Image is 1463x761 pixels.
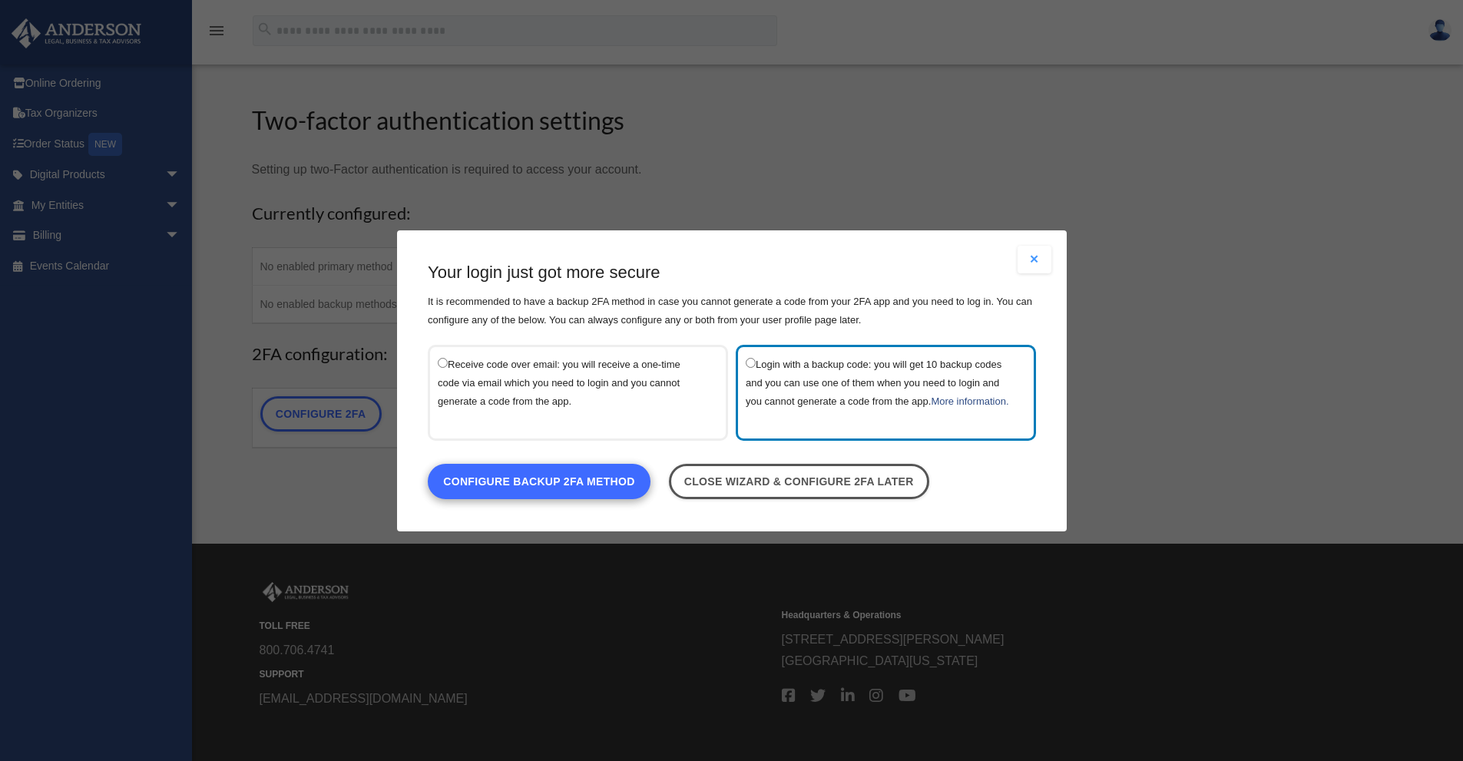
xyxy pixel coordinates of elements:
input: Login with a backup code: you will get 10 backup codes and you can use one of them when you need ... [746,357,756,367]
a: Configure backup 2FA method [428,463,650,498]
label: Receive code over email: you will receive a one-time code via email which you need to login and y... [438,354,703,430]
a: More information. [931,395,1008,406]
p: It is recommended to have a backup 2FA method in case you cannot generate a code from your 2FA ap... [428,292,1036,329]
button: Close modal [1018,246,1051,273]
h3: Your login just got more secure [428,261,1036,285]
input: Receive code over email: you will receive a one-time code via email which you need to login and y... [438,357,448,367]
a: Close wizard & configure 2FA later [668,463,928,498]
label: Login with a backup code: you will get 10 backup codes and you can use one of them when you need ... [746,354,1011,430]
